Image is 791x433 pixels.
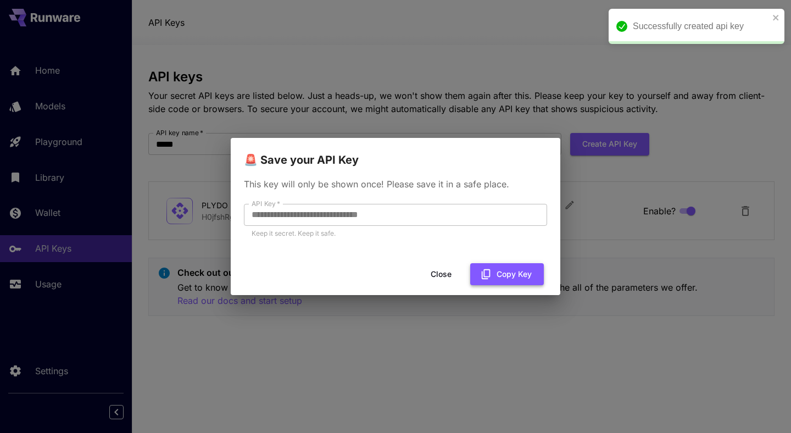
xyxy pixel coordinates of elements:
button: Close [416,263,466,286]
p: Keep it secret. Keep it safe. [252,228,539,239]
div: Successfully created api key [633,20,769,33]
label: API Key [252,199,280,208]
button: Copy Key [470,263,544,286]
p: This key will only be shown once! Please save it in a safe place. [244,177,547,191]
button: close [772,13,780,22]
h2: 🚨 Save your API Key [231,138,560,169]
